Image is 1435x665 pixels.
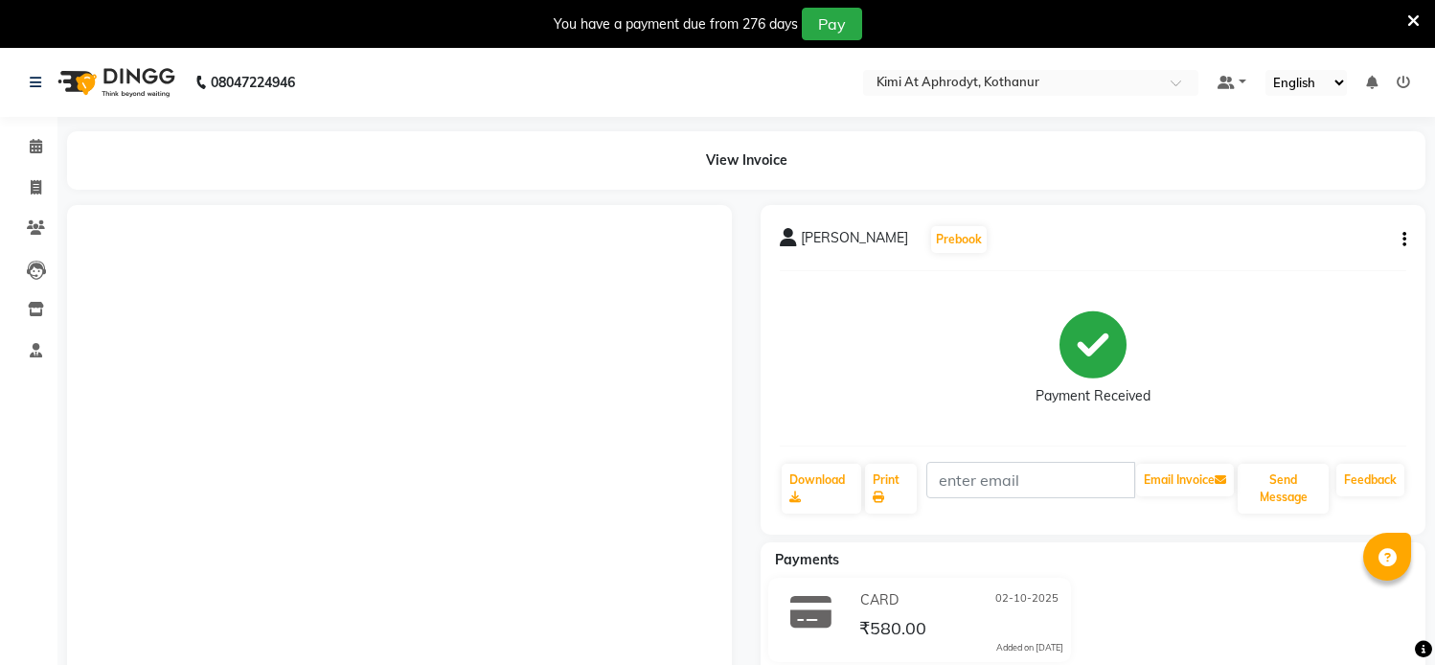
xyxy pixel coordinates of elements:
[1336,464,1404,496] a: Feedback
[775,551,839,568] span: Payments
[865,464,917,514] a: Print
[554,14,798,34] div: You have a payment due from 276 days
[67,131,1425,190] div: View Invoice
[1136,464,1234,496] button: Email Invoice
[211,56,295,109] b: 08047224946
[860,590,899,610] span: CARD
[859,617,926,644] span: ₹580.00
[996,641,1063,654] div: Added on [DATE]
[1238,464,1329,514] button: Send Message
[801,228,908,255] span: [PERSON_NAME]
[931,226,987,253] button: Prebook
[49,56,180,109] img: logo
[1355,588,1416,646] iframe: chat widget
[995,590,1059,610] span: 02-10-2025
[926,462,1136,498] input: enter email
[1036,386,1150,406] div: Payment Received
[782,464,861,514] a: Download
[802,8,862,40] button: Pay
